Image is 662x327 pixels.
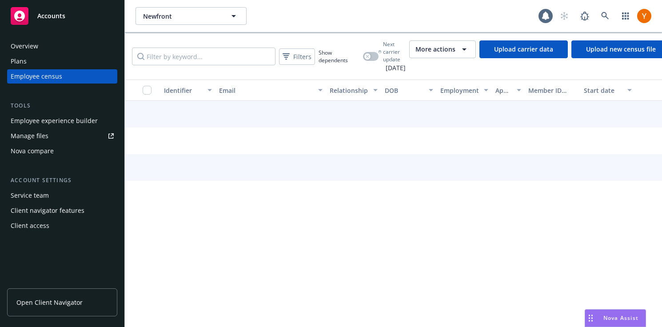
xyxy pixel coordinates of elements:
input: Select all [143,86,152,95]
button: Filters [279,48,315,65]
span: Nova Assist [603,314,638,322]
button: Employment [437,80,492,101]
span: [DATE] [379,63,406,72]
a: Employee census [7,69,117,84]
a: Client access [7,219,117,233]
div: Client navigator features [11,203,84,218]
input: Filter by keyword... [132,48,275,65]
button: DOB [381,80,436,101]
a: Start snowing [555,7,573,25]
a: Overview [7,39,117,53]
div: Nova compare [11,144,54,158]
button: Newfront [136,7,247,25]
span: Open Client Navigator [16,298,83,307]
div: Employee census [11,69,62,84]
div: Tools [7,101,117,110]
img: photo [637,9,651,23]
button: More actions [409,40,476,58]
a: Switch app [617,7,634,25]
div: Employment [440,86,479,95]
button: Nova Assist [585,309,646,327]
span: Next carrier update [383,40,406,63]
button: Relationship [326,80,381,101]
div: Start date [584,86,622,95]
div: Overview [11,39,38,53]
a: Plans [7,54,117,68]
div: DOB [385,86,423,95]
button: Email [215,80,326,101]
div: Drag to move [585,310,596,327]
button: Identifier [160,80,215,101]
a: Accounts [7,4,117,28]
a: Manage files [7,129,117,143]
span: More actions [415,45,455,54]
div: Identifier [164,86,202,95]
div: Relationship [330,86,368,95]
span: Accounts [37,12,65,20]
a: Search [596,7,614,25]
a: Employee experience builder [7,114,117,128]
div: Service team [11,188,49,203]
div: Member ID status [528,86,576,95]
a: Service team [7,188,117,203]
div: App status [495,86,512,95]
a: Nova compare [7,144,117,158]
button: Member ID status [525,80,580,101]
span: Filters [281,50,313,63]
a: Client navigator features [7,203,117,218]
span: Newfront [143,12,220,21]
div: Account settings [7,176,117,185]
div: Employee experience builder [11,114,98,128]
div: Manage files [11,129,48,143]
a: Report a Bug [576,7,594,25]
span: Filters [293,52,311,61]
div: Plans [11,54,27,68]
button: App status [492,80,525,101]
span: Show dependents [319,49,359,64]
a: Upload carrier data [479,40,568,58]
button: Start date [580,80,635,101]
div: Email [219,86,313,95]
div: Client access [11,219,49,233]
